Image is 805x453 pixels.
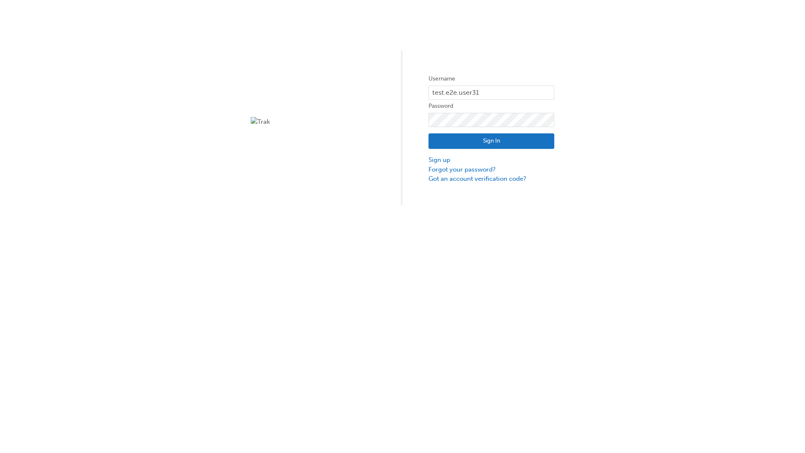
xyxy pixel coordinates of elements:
[428,86,554,100] input: Username
[428,74,554,84] label: Username
[428,133,554,149] button: Sign In
[428,101,554,111] label: Password
[428,155,554,165] a: Sign up
[251,117,377,127] img: Trak
[428,174,554,184] a: Got an account verification code?
[428,165,554,174] a: Forgot your password?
